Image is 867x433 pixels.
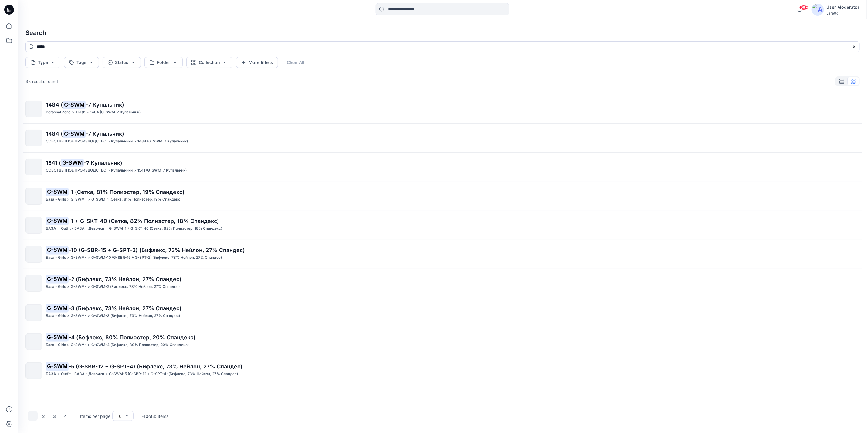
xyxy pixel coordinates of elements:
[109,225,222,232] p: G-SWM-1 + G-SKT-40 (Сетка, 82% Полиэстер, 18% Спандекс)
[88,196,90,203] p: >
[109,371,238,377] p: G-SWM-5 (G-SBR-12 + G-SPT-4) (Бифлекс, 73% Нейлон, 27% Спандес)
[134,167,136,174] p: >
[50,411,59,421] button: 3
[107,138,110,145] p: >
[46,196,66,203] p: База - Girls
[826,4,859,11] div: User Moderator
[86,131,124,137] span: -7 Купальник)
[140,413,168,419] p: 1 - 10 of 35 items
[88,313,90,319] p: >
[46,362,69,371] mark: G-SWM
[46,342,66,348] p: База - Girls
[69,218,219,224] span: -1 + G-SKT-40 (Сетка, 82% Полиэстер, 18% Спандекс)
[22,155,863,179] a: 1541 (G-SWM-7 Купальник)СОБСТВЕННОЕ ПРОИЗВОДСТВО>Купальники>1541 (G-SWM-7 Купальник)
[86,102,124,108] span: -7 Купальник)
[46,313,66,319] p: База - Girls
[71,284,86,290] p: G-SWM-
[105,371,108,377] p: >
[22,359,863,383] a: G-SWM-5 (G-SBR-12 + G-SPT-4) (Бифлекс, 73% Нейлон, 27% Спандес)БАЗА>Outfit - БАЗА - Девочки>G-SWM...
[22,301,863,325] a: G-SWM-3 (Бифлекс, 73% Нейлон, 27% Спандес)База - Girls>G-SWM->G-SWM-3 (Бифлекс, 73% Нейлон, 27% С...
[46,255,66,261] p: База - Girls
[71,196,86,203] p: G-SWM-
[25,78,58,85] p: 35 results found
[107,167,110,174] p: >
[90,109,141,115] p: 1484 (G-SWM-7 Купальник)
[236,57,278,68] button: More filters
[67,342,69,348] p: >
[57,371,60,377] p: >
[46,304,69,312] mark: G-SWM
[46,284,66,290] p: База - Girls
[88,342,90,348] p: >
[22,184,863,208] a: G-SWM-1 (Сетка, 81% Полиэстер, 19% Спандекс)База - Girls>G-SWM->G-SWM-1 (Сетка, 81% Полиэстер, 19...
[46,188,69,196] mark: G-SWM
[46,138,106,145] p: СОБСТВЕННОЕ ПРОИЗВОДСТВО
[71,255,86,261] p: G-SWM-
[69,305,181,311] span: -3 (Бифлекс, 73% Нейлон, 27% Спандес)
[80,413,110,419] p: Items per page
[39,411,49,421] button: 2
[22,126,863,150] a: 1484 (G-SWM-7 Купальник)СОБСТВЕННОЕ ПРОИЗВОДСТВО>Купальники>1484 (G-SWM-7 Купальник)
[67,284,69,290] p: >
[67,255,69,261] p: >
[28,411,38,421] button: 1
[25,57,60,68] button: Type
[137,138,188,145] p: 1484 (G-SWM-7 Купальник)
[111,167,133,174] p: Купальники
[91,313,180,319] p: G-SWM-3 (Бифлекс, 73% Нейлон, 27% Спандес)
[46,333,69,341] mark: G-SWM
[826,11,859,15] div: Laretto
[91,284,180,290] p: G-SWM-2 (Бифлекс, 73% Нейлон, 27% Спандес)
[67,313,69,319] p: >
[46,167,106,174] p: СОБСТВЕННОЕ ПРОИЗВОДСТВО
[105,225,108,232] p: >
[46,275,69,283] mark: G-SWM
[46,246,69,254] mark: G-SWM
[63,100,86,109] mark: G-SWM
[69,363,242,370] span: -5 (G-SBR-12 + G-SPT-4) (Бифлекс, 73% Нейлон, 27% Спандес)
[46,160,61,166] span: 1541 (
[21,24,865,41] h4: Search
[61,411,70,421] button: 4
[67,196,69,203] p: >
[22,213,863,237] a: G-SWM-1 + G-SKT-40 (Сетка, 82% Полиэстер, 18% Спандекс)БАЗА>Outfit - БАЗА - Девочки>G-SWM-1 + G-S...
[22,330,863,354] a: G-SWM-4 (Бефлекс, 80% Полиэстер, 20% Спандекс)База - Girls>G-SWM->G-SWM-4 (Бефлекс, 80% Полиэстер...
[72,109,74,115] p: >
[46,102,63,108] span: 1484 (
[46,217,69,225] mark: G-SWM
[71,342,86,348] p: G-SWM-
[69,189,185,195] span: -1 (Сетка, 81% Полиэстер, 19% Спандекс)
[812,4,824,16] img: avatar
[61,225,104,232] p: Outfit - БАЗА - Девочки
[61,158,84,167] mark: G-SWM
[22,97,863,121] a: 1484 (G-SWM-7 Купальник)Personal Zone>Trash>1484 (G-SWM-7 Купальник)
[64,57,99,68] button: Tags
[57,225,60,232] p: >
[22,242,863,266] a: G-SWM-10 (G-SBR-15 + G-SPT-2) (Бифлекс, 73% Нейлон, 27% Спандес)База - Girls>G-SWM->G-SWM-10 (G-S...
[46,371,56,377] p: БАЗА
[46,225,56,232] p: БАЗА
[111,138,133,145] p: Купальники
[117,413,122,419] div: 10
[88,284,90,290] p: >
[46,109,71,115] p: Personal Zone
[22,271,863,295] a: G-SWM-2 (Бифлекс, 73% Нейлон, 27% Спандес)База - Girls>G-SWM->G-SWM-2 (Бифлекс, 73% Нейлон, 27% С...
[91,255,222,261] p: G-SWM-10 (G-SBR-15 + G-SPT-2) (Бифлекс, 73% Нейлон, 27% Спандес)
[91,196,181,203] p: G-SWM-1 (Сетка, 81% Полиэстер, 19% Спандекс)
[103,57,141,68] button: Status
[86,109,89,115] p: >
[63,129,86,138] mark: G-SWM
[799,5,808,10] span: 99+
[61,371,104,377] p: Outfit - БАЗА - Девочки
[69,334,195,341] span: -4 (Бефлекс, 80% Полиэстер, 20% Спандекс)
[88,255,90,261] p: >
[134,138,136,145] p: >
[144,57,183,68] button: Folder
[69,276,181,282] span: -2 (Бифлекс, 73% Нейлон, 27% Спандес)
[91,342,189,348] p: G-SWM-4 (Бефлекс, 80% Полиэстер, 20% Спандекс)
[76,109,85,115] p: Trash
[137,167,187,174] p: 1541 (G-SWM-7 Купальник)
[186,57,232,68] button: Collection
[84,160,122,166] span: -7 Купальник)
[46,131,63,137] span: 1484 (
